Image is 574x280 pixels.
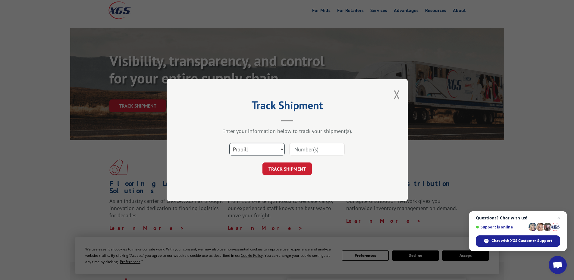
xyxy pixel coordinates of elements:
[491,238,552,244] span: Chat with XGS Customer Support
[197,101,378,112] h2: Track Shipment
[289,143,345,156] input: Number(s)
[476,225,526,229] span: Support is online
[394,87,400,102] button: Close modal
[197,127,378,134] div: Enter your information below to track your shipment(s).
[476,235,560,247] span: Chat with XGS Customer Support
[549,256,567,274] a: Open chat
[262,162,312,175] button: TRACK SHIPMENT
[476,216,560,220] span: Questions? Chat with us!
